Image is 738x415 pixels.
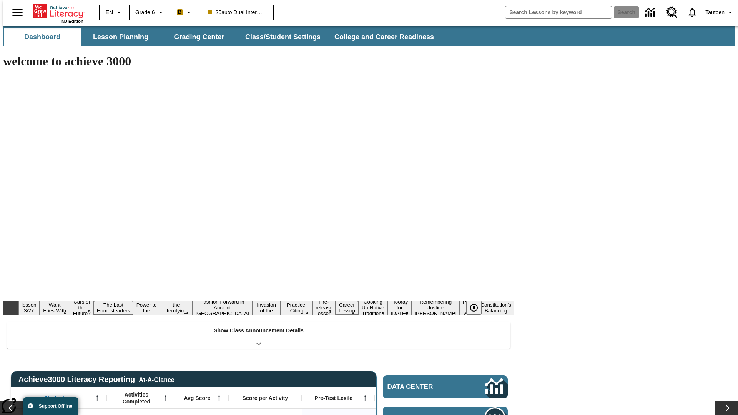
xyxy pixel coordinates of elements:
[328,28,440,46] button: College and Career Readiness
[388,298,412,317] button: Slide 13 Hooray for Constitution Day!
[40,295,70,320] button: Slide 2 Do You Want Fries With That?
[193,298,252,317] button: Slide 7 Fashion Forward in Ancient Rome
[466,301,482,315] button: Pause
[640,2,662,23] a: Data Center
[91,392,103,404] button: Open Menu
[184,395,210,402] span: Avg Score
[44,395,64,402] span: Student
[466,301,489,315] div: Pause
[252,295,281,320] button: Slide 8 The Invasion of the Free CD
[33,3,83,19] a: Home
[359,392,371,404] button: Open Menu
[715,401,738,415] button: Lesson carousel, Next
[18,295,40,320] button: Slide 1 Test lesson 3/27 en
[312,298,336,317] button: Slide 10 Pre-release lesson
[70,298,94,317] button: Slide 3 Cars of the Future?
[336,301,358,315] button: Slide 11 Career Lesson
[3,6,112,13] body: Maximum 600 characters Press Escape to exit toolbar Press Alt + F10 to reach toolbar
[135,8,155,17] span: Grade 6
[33,3,83,23] div: Home
[3,54,514,68] h1: welcome to achieve 3000
[387,383,459,391] span: Data Center
[161,28,238,46] button: Grading Center
[6,1,29,24] button: Open side menu
[208,8,265,17] span: 25auto Dual International
[4,28,81,46] button: Dashboard
[705,8,725,17] span: Tautoen
[477,295,514,320] button: Slide 16 The Constitution's Balancing Act
[160,392,171,404] button: Open Menu
[383,375,508,398] a: Data Center
[358,298,388,317] button: Slide 12 Cooking Up Native Traditions
[243,395,288,402] span: Score per Activity
[213,392,225,404] button: Open Menu
[160,295,193,320] button: Slide 6 Attack of the Terrifying Tomatoes
[281,295,312,320] button: Slide 9 Mixed Practice: Citing Evidence
[94,301,133,315] button: Slide 4 The Last Homesteaders
[7,322,510,349] div: Show Class Announcement Details
[139,375,174,383] div: At-A-Glance
[133,295,160,320] button: Slide 5 Solar Power to the People
[111,391,162,405] span: Activities Completed
[3,28,441,46] div: SubNavbar
[106,8,113,17] span: EN
[174,5,196,19] button: Boost Class color is peach. Change class color
[61,19,83,23] span: NJ Edition
[702,5,738,19] button: Profile/Settings
[239,28,327,46] button: Class/Student Settings
[3,26,735,46] div: SubNavbar
[505,6,612,18] input: search field
[132,5,168,19] button: Grade: Grade 6, Select a grade
[214,327,304,335] p: Show Class Announcement Details
[23,397,78,415] button: Support Offline
[178,7,182,17] span: B
[315,395,353,402] span: Pre-Test Lexile
[460,298,477,317] button: Slide 15 Point of View
[82,28,159,46] button: Lesson Planning
[411,298,460,317] button: Slide 14 Remembering Justice O'Connor
[102,5,127,19] button: Language: EN, Select a language
[682,2,702,22] a: Notifications
[39,403,72,409] span: Support Offline
[662,2,682,23] a: Resource Center, Will open in new tab
[18,375,175,384] span: Achieve3000 Literacy Reporting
